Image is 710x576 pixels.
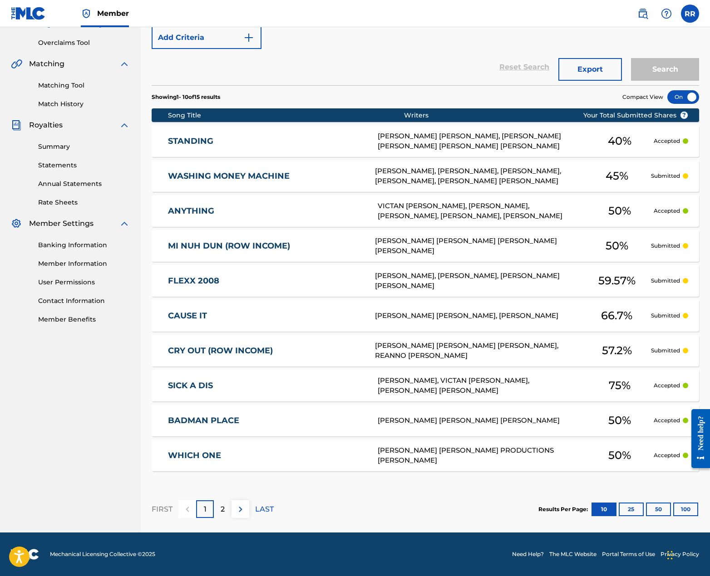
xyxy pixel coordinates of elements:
[375,236,583,256] div: [PERSON_NAME] [PERSON_NAME] [PERSON_NAME] [PERSON_NAME]
[11,7,46,20] img: MLC Logo
[654,207,680,215] p: Accepted
[654,416,680,425] p: Accepted
[651,172,680,180] p: Submitted
[38,38,130,48] a: Overclaims Tool
[11,218,22,229] img: Member Settings
[378,201,586,221] div: VICTAN [PERSON_NAME], [PERSON_NAME], [PERSON_NAME], [PERSON_NAME], [PERSON_NAME]
[119,218,130,229] img: expand
[168,136,365,146] a: STANDING
[375,311,583,321] div: [PERSON_NAME] [PERSON_NAME], [PERSON_NAME]
[651,242,680,250] p: Submitted
[81,8,92,19] img: Top Rightsholder
[378,376,586,396] div: [PERSON_NAME], VICTAN [PERSON_NAME], [PERSON_NAME] [PERSON_NAME]
[38,161,130,170] a: Statements
[38,315,130,324] a: Member Benefits
[602,342,632,359] span: 57.2 %
[11,59,22,69] img: Matching
[168,111,404,120] div: Song Title
[667,542,673,569] div: Drag
[608,133,631,149] span: 40 %
[168,241,362,251] a: MI NUH DUN (ROW INCOME)
[168,381,365,391] a: SICK A DIS
[152,26,261,49] button: Add Criteria
[606,238,628,254] span: 50 %
[168,415,365,426] a: BADMAN PLACE
[634,5,652,23] a: Public Search
[558,58,622,81] button: Export
[378,131,586,151] div: [PERSON_NAME] [PERSON_NAME], [PERSON_NAME] [PERSON_NAME] [PERSON_NAME] [PERSON_NAME]
[221,504,225,515] p: 2
[608,447,631,464] span: 50 %
[243,32,254,43] img: 9d2ae6d4665cec9f34b9.svg
[680,112,688,119] span: ?
[38,198,130,207] a: Rate Sheets
[608,412,631,429] span: 50 %
[654,381,680,390] p: Accepted
[29,120,63,131] span: Royalties
[651,277,680,285] p: Submitted
[97,8,129,19] span: Member
[168,171,362,181] a: WASHING MONEY MACHINE
[646,503,671,516] button: 50
[38,259,130,268] a: Member Information
[204,504,207,515] p: 1
[119,59,130,69] img: expand
[512,550,544,558] a: Need Help?
[608,203,631,219] span: 50 %
[255,504,274,515] p: LAST
[11,120,22,131] img: Royalties
[592,503,616,516] button: 10
[119,120,130,131] img: expand
[50,550,155,558] span: Mechanical Licensing Collective © 2025
[152,93,220,101] p: Showing 1 - 10 of 15 results
[375,341,583,361] div: [PERSON_NAME] [PERSON_NAME] [PERSON_NAME], REANNO [PERSON_NAME]
[38,81,130,90] a: Matching Tool
[38,278,130,287] a: User Permissions
[673,503,698,516] button: 100
[654,451,680,459] p: Accepted
[38,179,130,189] a: Annual Statements
[583,111,688,120] span: Your Total Submitted Shares
[538,505,590,513] p: Results Per Page:
[38,240,130,250] a: Banking Information
[651,312,680,320] p: Submitted
[619,503,644,516] button: 25
[685,402,710,475] iframe: Resource Center
[375,166,583,186] div: [PERSON_NAME], [PERSON_NAME], [PERSON_NAME], [PERSON_NAME], [PERSON_NAME] [PERSON_NAME]
[622,93,663,101] span: Compact View
[657,5,675,23] div: Help
[38,99,130,109] a: Match History
[651,347,680,355] p: Submitted
[378,445,586,466] div: [PERSON_NAME] [PERSON_NAME] PRODUCTIONS [PERSON_NAME]
[661,550,699,558] a: Privacy Policy
[404,111,612,120] div: Writers
[654,137,680,145] p: Accepted
[378,415,586,426] div: [PERSON_NAME] [PERSON_NAME] [PERSON_NAME]
[168,206,365,216] a: ANYTHING
[609,377,631,394] span: 75 %
[661,8,672,19] img: help
[375,271,583,291] div: [PERSON_NAME], [PERSON_NAME], [PERSON_NAME] [PERSON_NAME]
[38,296,130,306] a: Contact Information
[168,450,365,461] a: WHICH ONE
[235,504,246,515] img: right
[681,5,699,23] div: User Menu
[606,168,628,184] span: 45 %
[168,276,362,286] a: FLEXX 2008
[168,346,362,356] a: CRY OUT (ROW INCOME)
[665,532,710,576] iframe: Chat Widget
[549,550,597,558] a: The MLC Website
[29,59,64,69] span: Matching
[152,504,173,515] p: FIRST
[11,549,39,560] img: logo
[168,311,362,321] a: CAUSE IT
[602,550,655,558] a: Portal Terms of Use
[637,8,648,19] img: search
[38,142,130,151] a: Summary
[601,308,632,324] span: 66.7 %
[598,273,636,289] span: 59.57 %
[29,218,94,229] span: Member Settings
